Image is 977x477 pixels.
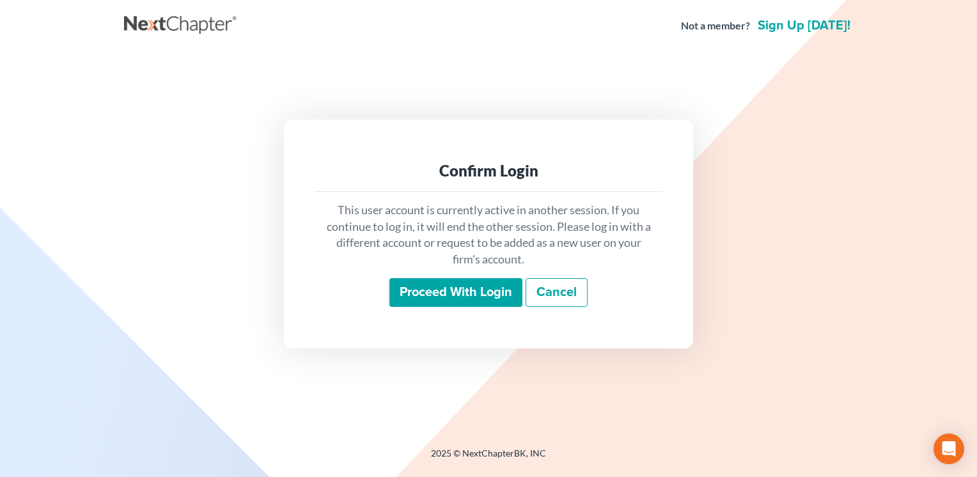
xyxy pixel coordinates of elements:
input: Proceed with login [389,278,522,308]
p: This user account is currently active in another session. If you continue to log in, it will end ... [325,202,652,268]
a: Cancel [526,278,588,308]
strong: Not a member? [681,19,750,33]
div: Confirm Login [325,160,652,181]
div: 2025 © NextChapterBK, INC [124,447,853,470]
a: Sign up [DATE]! [755,19,853,32]
div: Open Intercom Messenger [934,434,964,464]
